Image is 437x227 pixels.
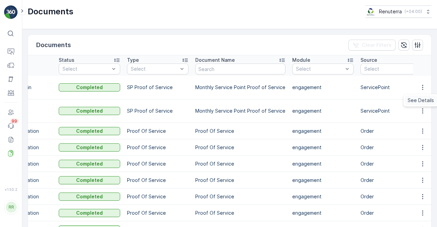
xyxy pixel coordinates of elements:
[195,144,285,151] p: Proof Of Service
[348,40,396,51] button: Clear Filters
[362,42,392,48] p: Clear Filters
[127,177,188,184] p: Proof Of Service
[195,193,285,200] p: Proof Of Service
[292,128,354,134] p: engagement
[195,57,235,63] p: Document Name
[59,193,120,201] button: Completed
[292,84,354,91] p: engagement
[292,108,354,114] p: engagement
[59,127,120,135] button: Completed
[361,160,422,167] p: Order
[59,57,74,63] p: Status
[59,107,120,115] button: Completed
[4,187,18,191] span: v 1.50.2
[127,210,188,216] p: Proof Of Service
[59,160,120,168] button: Completed
[361,177,422,184] p: Order
[59,176,120,184] button: Completed
[4,5,18,19] img: logo
[76,177,103,184] p: Completed
[361,84,422,91] p: ServicePoint
[364,66,411,72] p: Select
[59,83,120,91] button: Completed
[195,210,285,216] p: Proof Of Service
[292,57,310,63] p: Module
[59,143,120,152] button: Completed
[195,63,285,74] input: Search
[76,210,103,216] p: Completed
[361,128,422,134] p: Order
[131,66,178,72] p: Select
[59,209,120,217] button: Completed
[76,108,103,114] p: Completed
[292,160,354,167] p: engagement
[195,160,285,167] p: Proof Of Service
[76,193,103,200] p: Completed
[405,9,422,14] p: ( +04:00 )
[379,8,402,15] p: Renuterra
[366,8,376,15] img: Screenshot_2024-07-26_at_13.33.01.png
[292,193,354,200] p: engagement
[6,202,17,213] div: RR
[62,66,110,72] p: Select
[127,193,188,200] p: Proof Of Service
[28,6,73,17] p: Documents
[12,118,17,124] p: 99
[127,160,188,167] p: Proof Of Service
[292,210,354,216] p: engagement
[292,144,354,151] p: engagement
[195,128,285,134] p: Proof Of Service
[361,108,422,114] p: ServicePoint
[195,84,285,91] p: Monthly Service Point Proof of Service
[4,193,18,222] button: RR
[76,84,103,91] p: Completed
[127,84,188,91] p: SP Proof of Service
[361,210,422,216] p: Order
[76,144,103,151] p: Completed
[36,40,71,50] p: Documents
[76,160,103,167] p: Completed
[127,128,188,134] p: Proof Of Service
[195,108,285,114] p: Monthly Service Point Proof of Service
[361,57,377,63] p: Source
[361,193,422,200] p: Order
[195,177,285,184] p: Proof Of Service
[292,177,354,184] p: engagement
[405,96,437,105] a: See Details
[408,97,434,104] span: See Details
[366,5,432,18] button: Renuterra(+04:00)
[127,144,188,151] p: Proof Of Service
[4,119,18,133] a: 99
[76,128,103,134] p: Completed
[127,57,139,63] p: Type
[361,144,422,151] p: Order
[127,108,188,114] p: SP Proof of Service
[296,66,343,72] p: Select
